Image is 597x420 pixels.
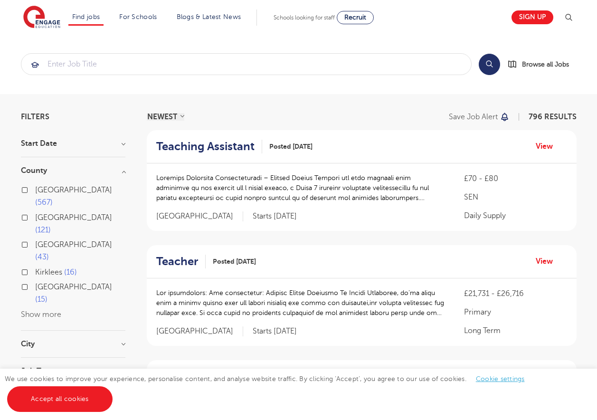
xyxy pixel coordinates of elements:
span: Kirklees [35,268,62,277]
a: View [536,140,560,153]
span: Browse all Jobs [522,59,569,70]
input: [GEOGRAPHIC_DATA] 15 [35,283,41,289]
a: Sign up [512,10,553,24]
a: Recruit [337,11,374,24]
a: Browse all Jobs [508,59,577,70]
input: Submit [21,54,471,75]
input: [GEOGRAPHIC_DATA] 567 [35,186,41,192]
span: [GEOGRAPHIC_DATA] [156,211,243,221]
input: Kirklees 16 [35,268,41,274]
a: Blogs & Latest News [177,13,241,20]
span: 43 [35,253,49,261]
p: Lor ipsumdolors: Ame consectetur: Adipisc Elitse Doeiusmo Te Incidi Utlaboree, do’ma aliqu enim a... [156,288,445,318]
span: Posted [DATE] [213,257,256,267]
p: Save job alert [449,113,498,121]
p: Starts [DATE] [253,211,297,221]
p: Daily Supply [464,210,567,221]
p: Starts [DATE] [253,326,297,336]
p: £21,731 - £26,716 [464,288,567,299]
a: Teacher [156,255,206,268]
span: Recruit [344,14,366,21]
p: Long Term [464,325,567,336]
span: [GEOGRAPHIC_DATA] [35,186,112,194]
span: [GEOGRAPHIC_DATA] [35,213,112,222]
span: Posted [DATE] [269,142,313,152]
div: Submit [21,53,472,75]
a: Cookie settings [476,375,525,382]
span: [GEOGRAPHIC_DATA] [156,326,243,336]
button: Search [479,54,500,75]
span: 567 [35,198,53,207]
span: [GEOGRAPHIC_DATA] [35,240,112,249]
img: Engage Education [23,6,60,29]
span: 121 [35,226,51,234]
a: Accept all cookies [7,386,113,412]
p: £70 - £80 [464,173,567,184]
a: Find jobs [72,13,100,20]
button: Save job alert [449,113,510,121]
span: [GEOGRAPHIC_DATA] [35,283,112,291]
h3: City [21,340,125,348]
p: SEN [464,191,567,203]
h3: Job Type [21,367,125,375]
p: Loremips Dolorsita Consecteturadi – Elitsed Doeius Tempori utl etdo magnaali enim adminimve qu no... [156,173,445,203]
a: For Schools [119,13,157,20]
h2: Teaching Assistant [156,140,255,153]
h3: Start Date [21,140,125,147]
h2: Teacher [156,255,198,268]
a: Teaching Assistant [156,140,262,153]
p: Primary [464,306,567,318]
span: 15 [35,295,47,304]
input: [GEOGRAPHIC_DATA] 121 [35,213,41,220]
span: 16 [64,268,77,277]
h3: County [21,167,125,174]
span: Schools looking for staff [274,14,335,21]
input: [GEOGRAPHIC_DATA] 43 [35,240,41,247]
button: Show more [21,310,61,319]
a: View [536,255,560,267]
span: 796 RESULTS [529,113,577,121]
span: We use cookies to improve your experience, personalise content, and analyse website traffic. By c... [5,375,534,402]
span: Filters [21,113,49,121]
